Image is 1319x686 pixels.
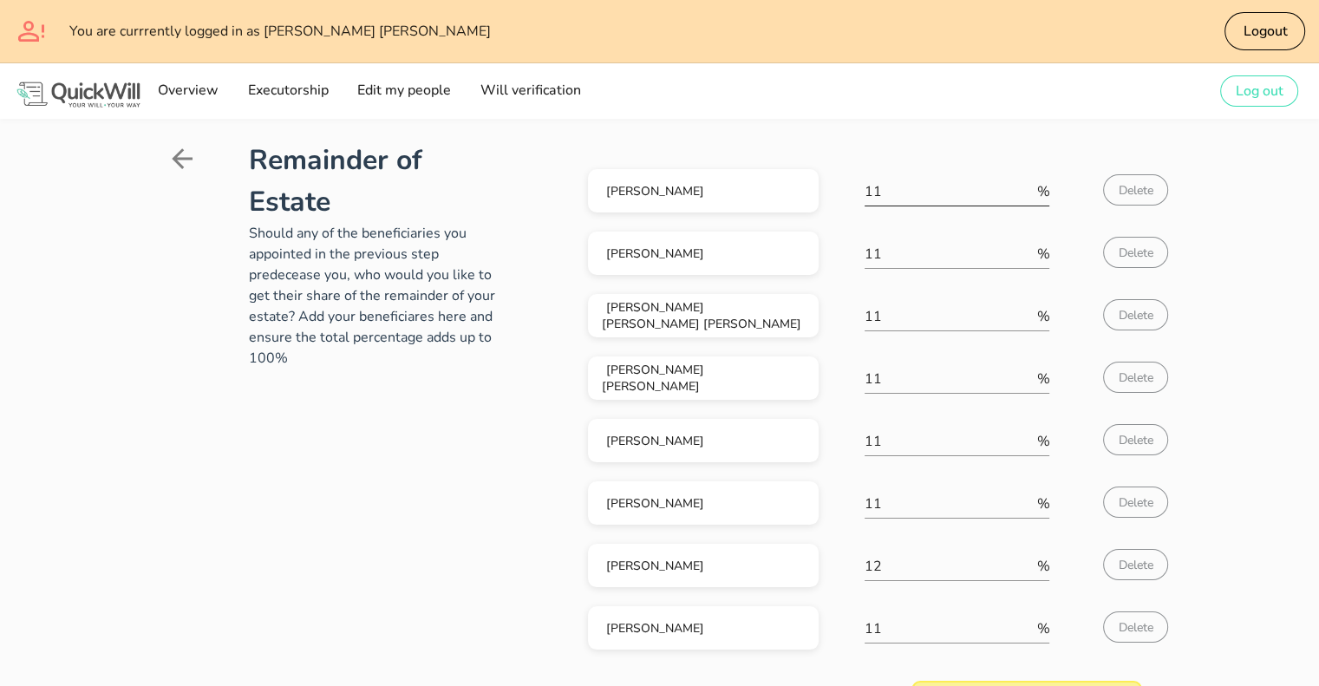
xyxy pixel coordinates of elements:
span: [PERSON_NAME] [606,620,704,637]
button: Logout [1224,12,1306,50]
button: [PERSON_NAME] [PERSON_NAME] [PERSON_NAME] [588,294,819,337]
span: Logout [1242,22,1287,41]
p: Should any of the beneficiaries you appointed in the previous step predecease you, who would you ... [249,223,495,369]
span: Delete [1118,182,1153,199]
button: Delete [1103,174,1168,206]
span: [PERSON_NAME] [606,245,704,262]
button: Delete [1103,611,1168,643]
span: [PERSON_NAME] [PERSON_NAME] [602,362,704,395]
div: % [1033,308,1049,325]
button: [PERSON_NAME] [588,481,819,525]
div: % [1033,495,1049,513]
span: Delete [1118,245,1153,261]
button: Delete [1103,362,1168,393]
a: Edit my people [351,74,456,108]
span: Log out [1235,82,1283,101]
img: Logo [14,79,143,109]
span: [PERSON_NAME] [606,495,704,512]
button: Delete [1103,424,1168,455]
span: [PERSON_NAME] [606,433,704,449]
span: Overview [157,81,219,100]
a: Overview [152,74,224,108]
button: Delete [1103,549,1168,580]
span: Delete [1118,369,1153,386]
div: % [1033,433,1049,450]
button: Delete [1103,237,1168,268]
button: [PERSON_NAME] [588,169,819,212]
button: Delete [1103,487,1168,518]
span: [PERSON_NAME] [PERSON_NAME] [PERSON_NAME] [602,299,801,332]
a: Executorship [241,74,333,108]
div: % [1033,183,1049,200]
button: [PERSON_NAME] [588,419,819,462]
span: Delete [1118,432,1153,448]
span: Delete [1118,619,1153,636]
span: Delete [1118,307,1153,323]
button: [PERSON_NAME] [588,232,819,275]
div: % [1033,370,1049,388]
button: [PERSON_NAME] [588,606,819,650]
span: Will verification [479,81,580,100]
span: Executorship [246,81,328,100]
span: Delete [1118,557,1153,573]
span: Edit my people [356,81,451,100]
button: [PERSON_NAME] [PERSON_NAME] [588,356,819,400]
div: % [1033,620,1049,637]
div: % [1033,245,1049,263]
a: Will verification [473,74,585,108]
div: You are currrently logged in as [PERSON_NAME] [PERSON_NAME] [69,23,815,40]
div: % [1033,558,1049,575]
button: Log out [1220,75,1298,107]
span: Delete [1118,494,1153,511]
button: Delete [1103,299,1168,330]
span: [PERSON_NAME] [606,558,704,574]
h1: Remainder of Estate [249,140,495,223]
span: [PERSON_NAME] [606,183,704,199]
button: [PERSON_NAME] [588,544,819,587]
